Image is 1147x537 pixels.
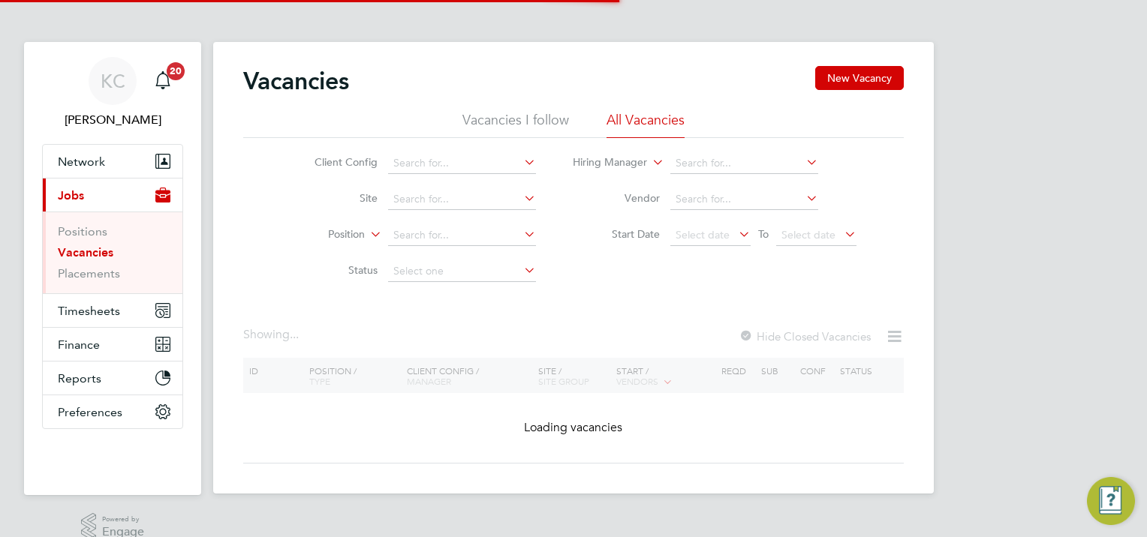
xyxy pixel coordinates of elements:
span: Finance [58,337,100,352]
span: Karen Chatfield [42,111,183,129]
input: Search for... [670,189,818,210]
span: Select date [676,228,730,241]
span: KC [101,71,125,91]
img: fastbook-logo-retina.png [43,444,183,468]
button: Reports [43,361,182,394]
label: Site [291,191,378,205]
button: Network [43,145,182,178]
label: Position [278,227,365,242]
label: Vendor [573,191,660,205]
a: Vacancies [58,245,113,259]
span: Timesheets [58,304,120,318]
span: Powered by [102,513,144,526]
a: Go to home page [42,444,183,468]
h2: Vacancies [243,66,349,96]
span: Preferences [58,405,122,419]
a: Placements [58,266,120,280]
button: Preferences [43,395,182,428]
button: New Vacancy [815,66,904,90]
label: Client Config [291,155,378,169]
span: Network [58,154,105,169]
input: Search for... [670,153,818,174]
span: Jobs [58,188,84,202]
li: All Vacancies [607,111,685,138]
input: Select one [388,261,536,282]
a: KC[PERSON_NAME] [42,57,183,129]
label: Hide Closed Vacancies [739,329,871,343]
button: Jobs [43,178,182,211]
span: 20 [167,62,185,80]
input: Search for... [388,189,536,210]
div: Showing [243,327,302,343]
span: To [754,224,773,244]
a: 20 [148,57,178,105]
li: Vacancies I follow [462,111,569,138]
input: Search for... [388,225,536,246]
span: Select date [781,228,835,241]
label: Start Date [573,227,660,241]
input: Search for... [388,153,536,174]
label: Status [291,263,378,277]
div: Jobs [43,211,182,293]
button: Engage Resource Center [1087,477,1135,525]
nav: Main navigation [24,42,201,495]
button: Timesheets [43,294,182,327]
label: Hiring Manager [561,155,647,170]
span: ... [290,327,299,342]
button: Finance [43,328,182,361]
span: Reports [58,371,101,385]
a: Positions [58,224,107,238]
